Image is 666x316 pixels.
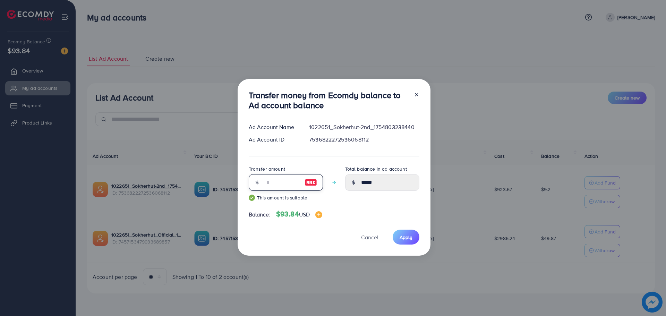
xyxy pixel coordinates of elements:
span: Cancel [361,233,378,241]
label: Transfer amount [249,165,285,172]
div: Ad Account Name [243,123,304,131]
h4: $93.84 [276,210,322,219]
img: image [305,178,317,187]
span: Balance: [249,211,271,219]
div: 1022651_Sokherhut-2nd_1754803238440 [304,123,425,131]
div: Ad Account ID [243,136,304,144]
label: Total balance in ad account [345,165,407,172]
span: USD [299,211,310,218]
button: Apply [393,230,419,245]
img: guide [249,195,255,201]
button: Cancel [352,230,387,245]
div: 7536822272536068112 [304,136,425,144]
span: Apply [400,234,412,241]
small: This amount is suitable [249,194,323,201]
h3: Transfer money from Ecomdy balance to Ad account balance [249,90,408,110]
img: image [315,211,322,218]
